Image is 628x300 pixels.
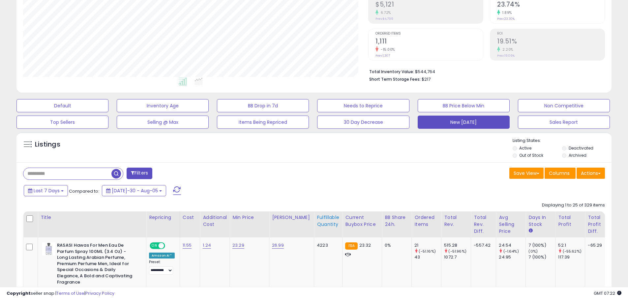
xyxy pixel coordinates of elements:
[42,242,55,256] img: 31HybexqWrL._SL40_.jpg
[497,17,515,21] small: Prev: 23.30%
[375,32,483,36] span: Ordered Items
[203,214,227,228] div: Additional Cost
[414,254,441,260] div: 43
[56,290,84,296] a: Terms of Use
[34,187,60,194] span: Last 7 Days
[317,242,337,248] div: 4223
[419,249,435,254] small: (-51.16%)
[528,214,553,228] div: Days In Stock
[16,99,108,112] button: Default
[232,214,266,221] div: Min Price
[448,249,466,254] small: (-51.96%)
[345,214,379,228] div: Current Buybox Price
[375,38,483,46] h2: 1,111
[577,168,605,179] button: Actions
[85,290,114,296] a: Privacy Policy
[418,99,510,112] button: BB Price Below Min
[518,99,610,112] button: Non Competitive
[183,214,197,221] div: Cost
[569,152,586,158] label: Archived
[369,76,421,82] b: Short Term Storage Fees:
[317,214,340,228] div: Fulfillable Quantity
[232,242,244,249] a: 23.29
[414,242,441,248] div: 21
[359,242,371,248] span: 23.32
[57,242,137,287] b: RASASI Hawas For Men Eau De Parfum Spray 100ML (3.4 Oz) - Long Lasting Arabian Perfume, Premium P...
[117,99,209,112] button: Inventory Age
[558,254,585,260] div: 117.39
[414,214,438,228] div: Ordered Items
[369,67,600,75] li: $544,764
[549,170,570,177] span: Columns
[317,116,409,129] button: 30 Day Decrease
[519,145,531,151] label: Active
[558,242,585,248] div: 52.1
[422,76,431,82] span: $217
[499,214,523,235] div: Avg Selling Price
[518,116,610,129] button: Sales Report
[545,168,576,179] button: Columns
[444,214,468,228] div: Total Rev.
[203,242,211,249] a: 1.24
[149,260,175,275] div: Preset:
[385,242,406,248] div: 0%
[317,99,409,112] button: Needs to Reprice
[149,253,175,259] div: Amazon AI *
[503,249,519,254] small: (-1.64%)
[528,242,555,248] div: 7 (100%)
[7,290,114,297] div: seller snap | |
[594,290,621,296] span: 2025-08-13 07:22 GMT
[509,168,544,179] button: Save View
[183,242,192,249] a: 11.55
[513,138,612,144] p: Listing States:
[500,10,512,15] small: 1.89%
[41,214,143,221] div: Title
[369,69,414,74] b: Total Inventory Value:
[542,202,605,208] div: Displaying 1 to 25 of 329 items
[378,10,391,15] small: 6.72%
[499,242,525,248] div: 24.54
[375,1,483,10] h2: $5,121
[378,47,395,52] small: -15.00%
[588,214,605,235] div: Total Profit Diff.
[528,228,532,234] small: Days In Stock.
[569,145,593,151] label: Deactivated
[385,214,409,228] div: BB Share 24h.
[497,38,605,46] h2: 19.51%
[474,242,491,248] div: -557.42
[272,242,284,249] a: 26.99
[150,243,159,249] span: ON
[112,187,158,194] span: [DATE]-30 - Aug-05
[497,54,515,58] small: Prev: 19.09%
[528,254,555,260] div: 7 (100%)
[24,185,68,196] button: Last 7 Days
[127,168,152,179] button: Filters
[444,254,471,260] div: 1072.7
[7,290,31,296] strong: Copyright
[217,99,309,112] button: BB Drop in 7d
[375,17,393,21] small: Prev: $4,799
[418,116,510,129] button: New [DATE]
[69,188,99,194] span: Compared to:
[497,1,605,10] h2: 23.74%
[474,214,493,235] div: Total Rev. Diff.
[149,214,177,221] div: Repricing
[272,214,311,221] div: [PERSON_NAME]
[217,116,309,129] button: Items Being Repriced
[588,242,603,248] div: -65.29
[444,242,471,248] div: 515.28
[102,185,166,196] button: [DATE]-30 - Aug-05
[528,249,538,254] small: (0%)
[16,116,108,129] button: Top Sellers
[375,54,390,58] small: Prev: 1,307
[499,254,525,260] div: 24.95
[35,140,60,149] h5: Listings
[563,249,582,254] small: (-55.62%)
[164,243,175,249] span: OFF
[497,32,605,36] span: ROI
[345,242,357,250] small: FBA
[558,214,582,228] div: Total Profit
[519,152,543,158] label: Out of Stock
[117,116,209,129] button: Selling @ Max
[500,47,513,52] small: 2.20%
